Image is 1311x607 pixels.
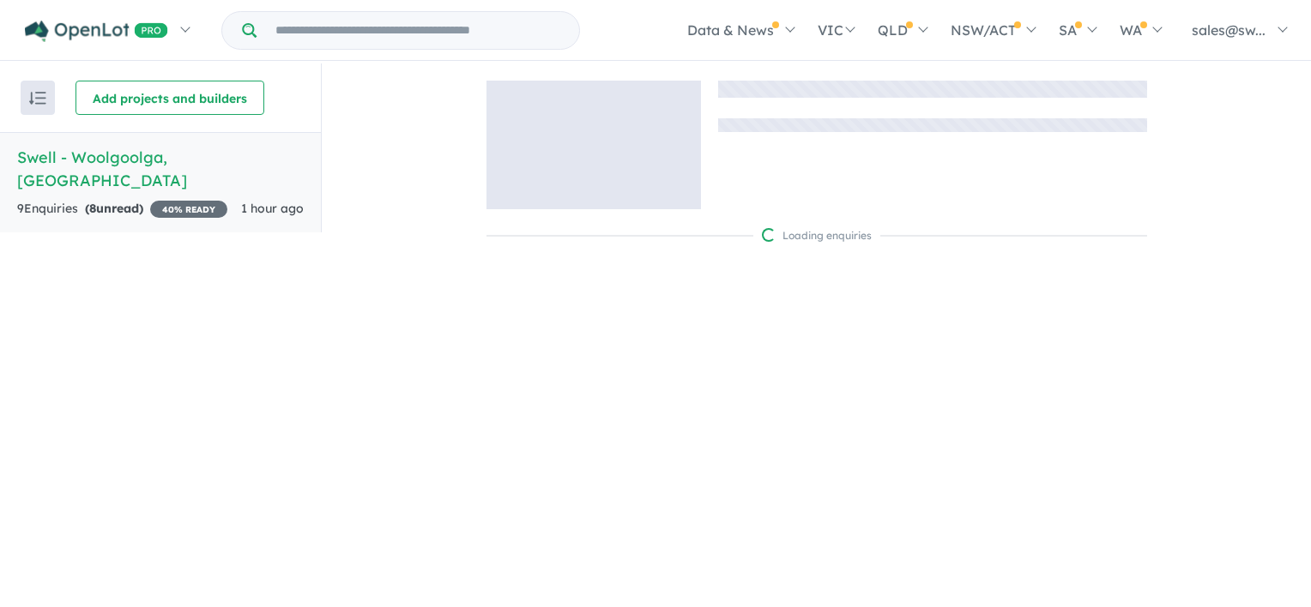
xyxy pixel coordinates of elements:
div: 9 Enquir ies [17,199,227,219]
input: Try estate name, suburb, builder or developer [260,12,576,49]
h5: Swell - Woolgoolga , [GEOGRAPHIC_DATA] [17,146,304,192]
img: sort.svg [29,92,46,105]
img: Openlot PRO Logo White [25,21,168,42]
span: 8 [89,201,96,216]
span: 1 hour ago [241,201,304,216]
button: Add projects and builders [76,81,264,115]
strong: ( unread) [85,201,143,216]
span: sales@sw... [1192,21,1266,39]
span: 40 % READY [150,201,227,218]
div: Loading enquiries [762,227,872,244]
